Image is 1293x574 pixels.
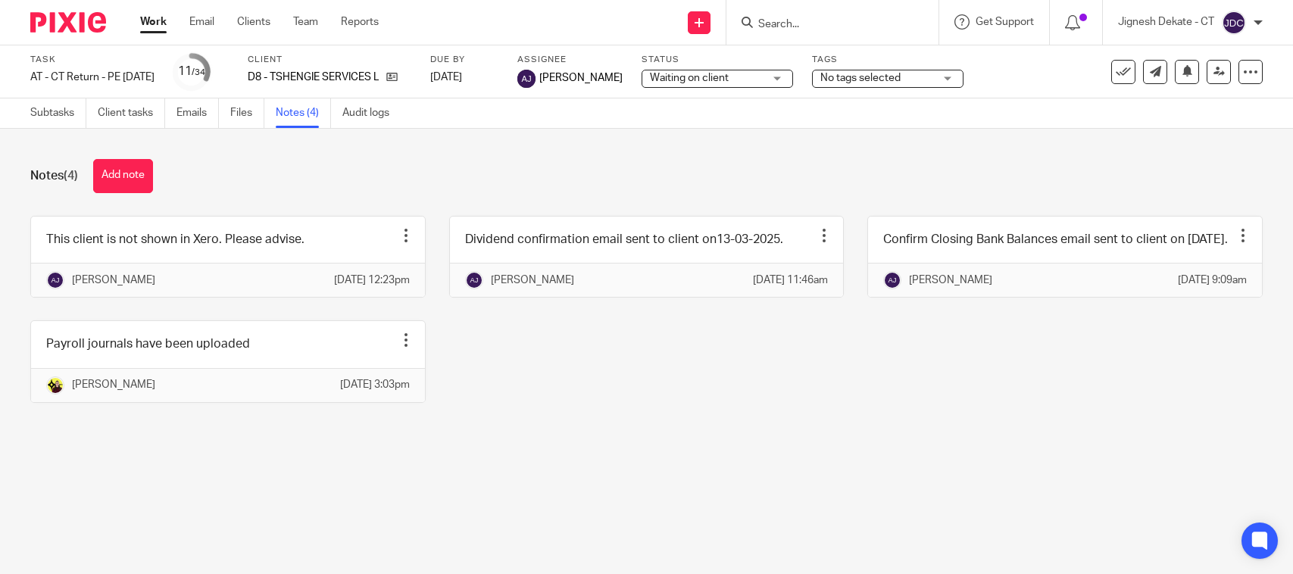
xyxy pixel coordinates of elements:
[1178,273,1247,288] p: [DATE] 9:09am
[1118,14,1214,30] p: Jignesh Dekate - CT
[178,63,205,80] div: 11
[642,54,793,66] label: Status
[98,98,165,128] a: Client tasks
[230,98,264,128] a: Files
[650,73,729,83] span: Waiting on client
[517,54,623,66] label: Assignee
[1222,11,1246,35] img: svg%3E
[820,73,901,83] span: No tags selected
[64,170,78,182] span: (4)
[30,12,106,33] img: Pixie
[757,18,893,32] input: Search
[909,273,992,288] p: [PERSON_NAME]
[176,98,219,128] a: Emails
[517,70,536,88] img: svg%3E
[342,98,401,128] a: Audit logs
[539,70,623,86] span: [PERSON_NAME]
[334,273,410,288] p: [DATE] 12:23pm
[883,271,901,289] img: svg%3E
[430,72,462,83] span: [DATE]
[276,98,331,128] a: Notes (4)
[753,273,828,288] p: [DATE] 11:46am
[248,70,379,85] p: D8 - TSHENGIE SERVICES LTD
[340,377,410,392] p: [DATE] 3:03pm
[30,98,86,128] a: Subtasks
[976,17,1034,27] span: Get Support
[430,54,498,66] label: Due by
[93,159,153,193] button: Add note
[293,14,318,30] a: Team
[30,54,155,66] label: Task
[189,14,214,30] a: Email
[46,376,64,395] img: Megan-Starbridge.jpg
[140,14,167,30] a: Work
[30,168,78,184] h1: Notes
[248,54,411,66] label: Client
[30,70,155,85] div: AT - CT Return - PE [DATE]
[237,14,270,30] a: Clients
[465,271,483,289] img: svg%3E
[72,377,155,392] p: [PERSON_NAME]
[812,54,964,66] label: Tags
[192,68,205,76] small: /34
[341,14,379,30] a: Reports
[46,271,64,289] img: svg%3E
[491,273,574,288] p: [PERSON_NAME]
[30,70,155,85] div: AT - CT Return - PE 28-02-2025
[72,273,155,288] p: [PERSON_NAME]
